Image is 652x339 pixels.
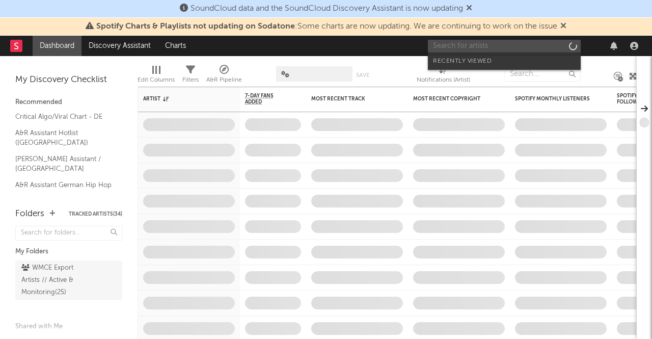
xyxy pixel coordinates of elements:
span: Dismiss [560,22,566,31]
span: SoundCloud data and the SoundCloud Discovery Assistant is now updating [191,5,463,13]
a: Dashboard [33,36,81,56]
div: My Folders [15,246,122,258]
div: Notifications (Artist) [417,61,470,91]
div: Most Recent Copyright [413,96,490,102]
div: My Discovery Checklist [15,74,122,86]
a: WMCE Export Artists // Active & Monitoring(25) [15,260,122,300]
a: [PERSON_NAME] Assistant / [GEOGRAPHIC_DATA] [15,153,112,174]
div: Filters [182,74,199,86]
a: Charts [158,36,193,56]
span: Spotify Charts & Playlists not updating on Sodatone [96,22,295,31]
div: Edit Columns [138,61,175,91]
div: Recently Viewed [433,55,576,67]
a: A&R Assistant German Hip Hop Hotlist [15,179,112,200]
input: Search for artists [428,40,581,53]
div: Spotify Monthly Listeners [515,96,591,102]
div: Recommended [15,96,122,109]
a: Discovery Assistant [81,36,158,56]
a: A&R Assistant Hotlist ([GEOGRAPHIC_DATA]) [15,127,112,148]
div: Edit Columns [138,74,175,86]
input: Search... [504,66,581,82]
div: Most Recent Track [311,96,388,102]
div: Notifications (Artist) [417,74,470,86]
span: Dismiss [466,5,472,13]
button: Save [356,72,369,78]
div: Shared with Me [15,321,122,333]
a: Critical Algo/Viral Chart - DE [15,111,112,122]
span: : Some charts are now updating. We are continuing to work on the issue [96,22,557,31]
div: Artist [143,96,220,102]
div: A&R Pipeline [206,74,242,86]
span: 7-Day Fans Added [245,93,286,105]
div: A&R Pipeline [206,61,242,91]
div: WMCE Export Artists // Active & Monitoring ( 25 ) [21,262,93,299]
div: Folders [15,208,44,220]
button: Tracked Artists(34) [69,212,122,217]
input: Search for folders... [15,226,122,241]
div: Filters [182,61,199,91]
